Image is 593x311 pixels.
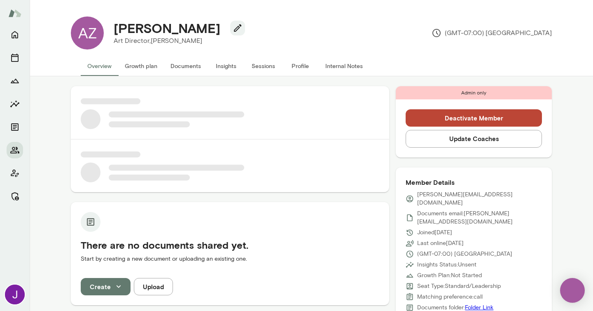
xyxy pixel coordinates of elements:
button: Client app [7,165,23,181]
button: Profile [282,56,319,76]
button: Insights [208,56,245,76]
img: Mento [8,5,21,21]
button: Insights [7,96,23,112]
button: Growth Plan [7,73,23,89]
button: Sessions [245,56,282,76]
p: (GMT-07:00) [GEOGRAPHIC_DATA] [432,28,552,38]
button: Manage [7,188,23,205]
button: Internal Notes [319,56,369,76]
button: Upload [134,278,173,295]
p: (GMT-07:00) [GEOGRAPHIC_DATA] [417,250,512,258]
img: Jocelyn Grodin [5,285,25,304]
button: Growth plan [118,56,164,76]
p: Matching preference: call [417,293,483,301]
button: Create [81,278,131,295]
p: Last online [DATE] [417,239,464,247]
div: Admin only [396,86,552,99]
button: Deactivate Member [406,109,542,127]
p: Seat Type: Standard/Leadership [417,282,501,290]
button: Members [7,142,23,158]
p: Insights Status: Unsent [417,261,476,269]
h6: Member Details [406,177,542,187]
a: Folder Link [465,304,493,311]
button: Documents [7,119,23,135]
button: Overview [81,56,118,76]
p: Joined [DATE] [417,229,452,237]
p: Art Director, [PERSON_NAME] [114,36,238,46]
h4: [PERSON_NAME] [114,20,220,36]
button: Documents [164,56,208,76]
p: Documents email: [PERSON_NAME][EMAIL_ADDRESS][DOMAIN_NAME] [417,210,542,226]
div: AZ [71,16,104,49]
button: Update Coaches [406,130,542,147]
p: Start by creating a new document or uploading an existing one. [81,255,379,263]
button: Sessions [7,49,23,66]
button: Home [7,26,23,43]
h5: There are no documents shared yet. [81,238,379,252]
p: [PERSON_NAME][EMAIL_ADDRESS][DOMAIN_NAME] [417,191,542,207]
p: Growth Plan: Not Started [417,271,482,280]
